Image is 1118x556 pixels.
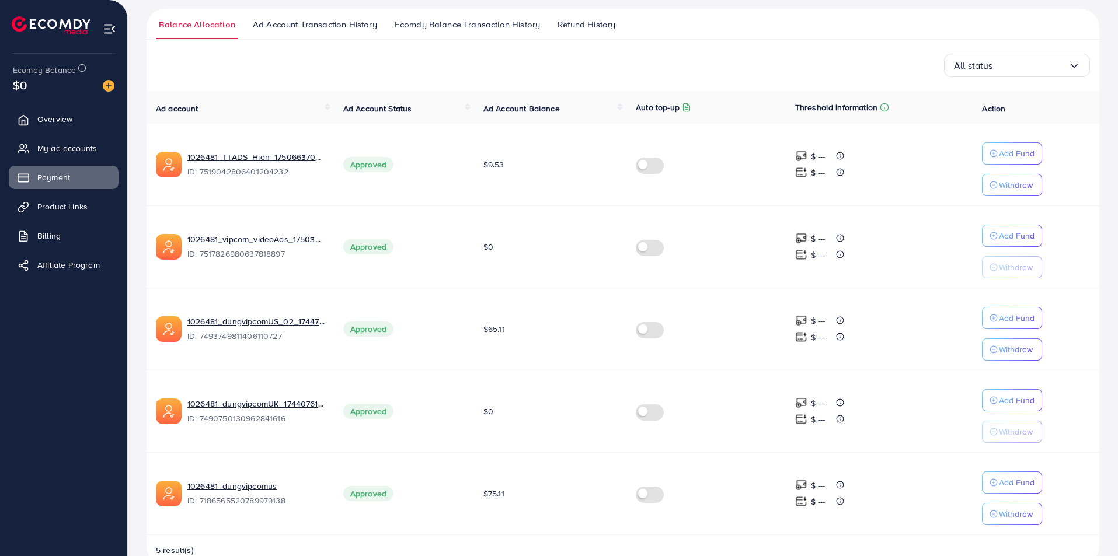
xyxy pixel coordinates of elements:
img: ic-ads-acc.e4c84228.svg [156,234,182,260]
p: $ --- [811,412,826,426]
img: ic-ads-acc.e4c84228.svg [156,398,182,424]
span: Overview [37,113,72,125]
span: Ad Account Balance [483,103,560,114]
span: My ad accounts [37,142,97,154]
a: 1026481_dungvipcomUK_1744076183761 [187,398,325,410]
a: Overview [9,107,119,131]
p: Add Fund [999,393,1035,407]
span: Approved [343,239,393,254]
img: top-up amount [795,479,807,491]
p: $ --- [811,396,826,410]
span: Ad Account Status [343,103,412,114]
button: Add Fund [982,225,1042,247]
span: Approved [343,486,393,501]
p: $ --- [811,166,826,180]
button: Add Fund [982,471,1042,494]
p: Withdraw [999,425,1033,439]
span: ID: 7493749811406110727 [187,330,325,342]
a: 1026481_TTADS_Hien_1750663705167 [187,151,325,163]
span: $9.53 [483,159,504,170]
a: 1026481_vipcom_videoAds_1750380509111 [187,233,325,245]
img: top-up amount [795,495,807,508]
button: Add Fund [982,142,1042,165]
span: Ecomdy Balance [13,64,76,76]
a: Affiliate Program [9,253,119,277]
span: Ad account [156,103,198,114]
span: $0 [483,241,493,253]
button: Withdraw [982,256,1042,278]
p: $ --- [811,495,826,509]
a: My ad accounts [9,137,119,160]
div: Search for option [944,54,1090,77]
p: $ --- [811,478,826,492]
p: Withdraw [999,342,1033,356]
p: $ --- [811,232,826,246]
div: <span class='underline'>1026481_dungvipcomus</span></br>7186565520789979138 [187,480,325,507]
iframe: Chat [1068,503,1109,547]
p: Withdraw [999,507,1033,521]
p: Auto top-up [636,100,680,114]
button: Withdraw [982,174,1042,196]
button: Add Fund [982,389,1042,411]
span: Payment [37,172,70,183]
div: <span class='underline'>1026481_TTADS_Hien_1750663705167</span></br>7519042806401204232 [187,151,325,178]
div: <span class='underline'>1026481_dungvipcomUK_1744076183761</span></br>7490750130962841616 [187,398,325,425]
span: $0 [483,405,493,417]
span: ID: 7490750130962841616 [187,412,325,424]
p: $ --- [811,314,826,328]
button: Withdraw [982,503,1042,525]
img: menu [103,22,116,36]
span: Approved [343,404,393,419]
p: Threshold information [795,100,877,114]
span: All status [954,57,993,75]
img: top-up amount [795,397,807,409]
button: Withdraw [982,421,1042,443]
img: top-up amount [795,314,807,327]
a: Payment [9,166,119,189]
p: Withdraw [999,260,1033,274]
button: Add Fund [982,307,1042,329]
span: Refund History [558,18,615,31]
span: Billing [37,230,61,242]
a: Billing [9,224,119,247]
p: Add Fund [999,146,1035,160]
span: $0 [11,75,29,96]
span: ID: 7186565520789979138 [187,495,325,506]
span: ID: 7519042806401204232 [187,166,325,177]
img: top-up amount [795,166,807,179]
span: Action [982,103,1005,114]
p: $ --- [811,248,826,262]
span: Approved [343,321,393,337]
div: <span class='underline'>1026481_vipcom_videoAds_1750380509111</span></br>7517826980637818897 [187,233,325,260]
img: logo [12,16,90,34]
span: Approved [343,157,393,172]
a: Product Links [9,195,119,218]
span: Affiliate Program [37,259,100,271]
a: 1026481_dungvipcomUS_02_1744774713900 [187,316,325,327]
img: ic-ads-acc.e4c84228.svg [156,152,182,177]
input: Search for option [993,57,1068,75]
button: Withdraw [982,338,1042,361]
p: Add Fund [999,229,1035,243]
p: Withdraw [999,178,1033,192]
span: $65.11 [483,323,505,335]
span: Ecomdy Balance Transaction History [395,18,540,31]
span: Product Links [37,201,88,212]
img: image [103,80,114,92]
span: 5 result(s) [156,544,194,556]
span: Balance Allocation [159,18,235,31]
img: ic-ads-acc.e4c84228.svg [156,481,182,506]
span: Ad Account Transaction History [253,18,377,31]
span: $75.11 [483,488,504,499]
p: $ --- [811,149,826,163]
img: top-up amount [795,413,807,425]
img: top-up amount [795,150,807,162]
a: 1026481_dungvipcomus [187,480,325,492]
div: <span class='underline'>1026481_dungvipcomUS_02_1744774713900</span></br>7493749811406110727 [187,316,325,342]
p: Add Fund [999,311,1035,325]
img: top-up amount [795,249,807,261]
p: Add Fund [999,475,1035,489]
img: top-up amount [795,331,807,343]
img: top-up amount [795,232,807,244]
